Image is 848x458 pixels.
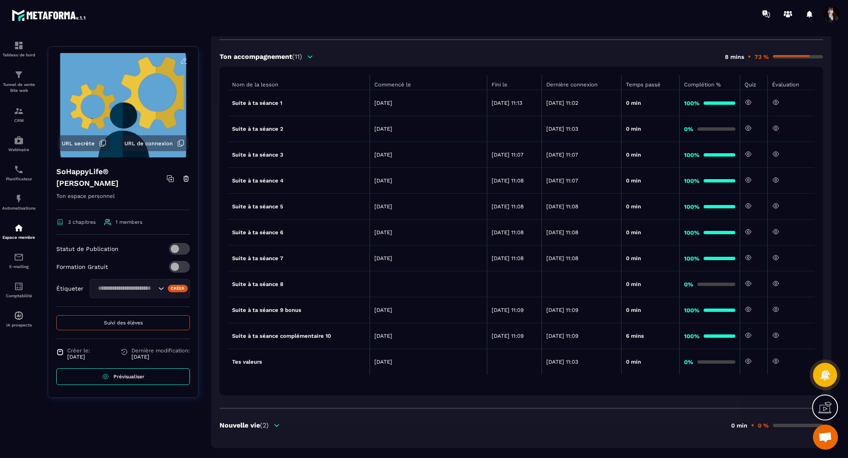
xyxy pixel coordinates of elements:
p: Ton espace personnel [56,191,190,210]
p: [DATE] 11:07 [492,152,537,158]
p: [DATE] 11:08 [492,255,537,261]
strong: 100% [684,307,699,314]
td: 0 min [621,297,679,323]
p: [DATE] [374,203,482,210]
p: Comptabilité [2,294,35,298]
td: Suite à ta séance 4 [228,168,370,194]
td: 0 min [621,245,679,271]
p: [DATE] 11:13 [492,100,537,106]
div: Search for option [90,279,190,298]
p: [DATE] 11:03 [546,126,617,132]
p: [DATE] 11:08 [546,255,617,261]
input: Search for option [95,284,156,293]
button: URL de connexion [120,135,189,151]
p: [DATE] 11:08 [492,229,537,235]
strong: 100% [684,177,699,184]
p: [DATE] [374,152,482,158]
strong: 0% [684,126,693,132]
th: Évaluation [767,75,815,90]
img: automations [14,135,24,145]
p: CRM [2,118,35,123]
strong: 0% [684,281,693,288]
p: [DATE] [67,354,90,360]
p: E-mailing [2,264,35,269]
p: [DATE] 11:03 [546,359,617,365]
td: Suite à ta séance complémentaire 10 [228,323,370,349]
strong: 100% [684,333,699,339]
td: 0 min [621,271,679,297]
img: formation [14,70,24,80]
span: (2) [260,421,269,429]
td: Suite à ta séance 7 [228,245,370,271]
th: Temps passé [621,75,679,90]
p: [DATE] 11:09 [546,307,617,313]
a: automationsautomationsWebinaire [2,129,35,158]
p: [DATE] 11:09 [492,333,537,339]
strong: 100% [684,100,699,106]
img: automations [14,194,24,204]
td: Suite à ta séance 3 [228,142,370,168]
p: Webinaire [2,147,35,152]
img: formation [14,40,24,51]
td: 0 min [621,116,679,142]
a: automationsautomationsAutomatisations [2,187,35,217]
strong: 100% [684,229,699,236]
th: Fini le [487,75,542,90]
p: 0 min [731,422,747,429]
p: [DATE] 11:07 [546,177,617,184]
p: [DATE] [131,354,190,360]
img: scheduler [14,164,24,175]
p: Planificateur [2,177,35,181]
p: Ton accompagnement [220,53,302,61]
span: Suivi des élèves [104,320,143,326]
img: accountant [14,281,24,291]
td: 0 min [621,90,679,116]
a: emailemailE-mailing [2,246,35,275]
td: Suite à ta séance 2 [228,116,370,142]
img: formation [14,106,24,116]
td: 0 min [621,194,679,220]
p: Statut de Publication [56,245,119,252]
p: 8 mins [725,53,744,60]
a: formationformationCRM [2,100,35,129]
img: logo [12,8,87,23]
strong: 100% [684,203,699,210]
span: Créer le: [67,347,90,354]
p: [DATE] 11:08 [546,203,617,210]
strong: 100% [684,255,699,262]
p: [DATE] 11:08 [492,177,537,184]
a: Prévisualiser [56,368,190,385]
button: Suivi des élèves [56,315,190,330]
span: Prévisualiser [114,374,144,380]
img: automations [14,223,24,233]
td: 0 min [621,349,679,375]
p: Tunnel de vente Site web [2,82,35,94]
p: IA prospects [2,323,35,327]
td: 0 min [621,220,679,245]
span: (11) [292,53,302,61]
td: Suite à ta séance 1 [228,90,370,116]
td: Suite à ta séance 6 [228,220,370,245]
span: 3 chapitres [68,219,96,225]
p: 73 % [755,53,769,60]
a: formationformationTableau de bord [2,34,35,63]
img: automations [14,311,24,321]
td: Suite à ta séance 5 [228,194,370,220]
p: [DATE] [374,359,482,365]
strong: 0% [684,359,693,365]
p: [DATE] [374,100,482,106]
th: Commencé le [370,75,487,90]
p: [DATE] [374,229,482,235]
th: Quiz [740,75,767,90]
p: Tableau de bord [2,53,35,57]
div: Créer [168,285,188,292]
img: background [54,53,192,157]
p: [DATE] [374,307,482,313]
a: automationsautomationsEspace membre [2,217,35,246]
p: 0 % [758,422,769,429]
div: Ouvrir le chat [813,425,838,450]
button: URL secrète [58,135,111,151]
td: 0 min [621,142,679,168]
p: [DATE] [374,333,482,339]
p: [DATE] [374,126,482,132]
